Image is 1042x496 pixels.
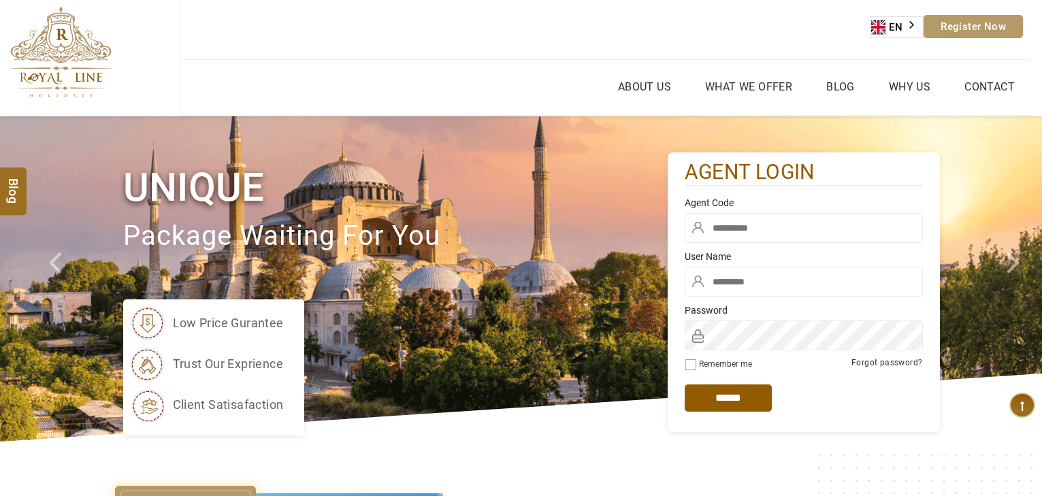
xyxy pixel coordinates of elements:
[702,77,796,97] a: What we Offer
[685,250,923,263] label: User Name
[123,214,668,259] p: package waiting for you
[31,116,84,442] a: Check next prev
[130,388,284,422] li: client satisafaction
[685,196,923,210] label: Agent Code
[130,347,284,381] li: trust our exprience
[5,178,22,190] span: Blog
[961,77,1018,97] a: Contact
[123,162,668,213] h1: Unique
[851,358,922,367] a: Forgot password?
[823,77,858,97] a: Blog
[130,306,284,340] li: low price gurantee
[685,159,923,186] h2: agent login
[871,17,923,37] a: EN
[685,303,923,317] label: Password
[924,15,1023,38] a: Register Now
[870,16,924,38] aside: Language selected: English
[885,77,934,97] a: Why Us
[990,116,1042,442] a: Check next image
[10,6,112,98] img: The Royal Line Holidays
[870,16,924,38] div: Language
[699,359,752,369] label: Remember me
[615,77,674,97] a: About Us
